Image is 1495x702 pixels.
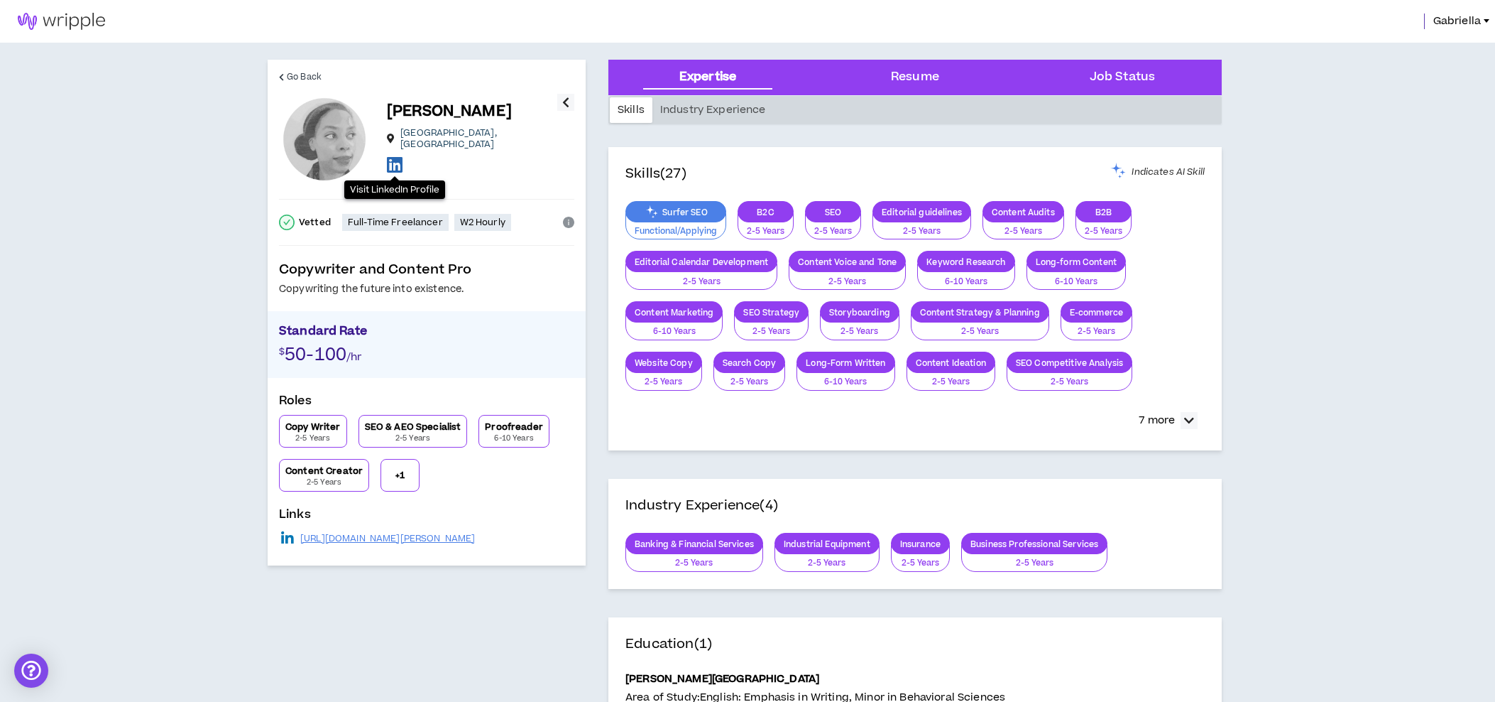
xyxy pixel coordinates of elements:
[635,225,717,238] p: Functional/Applying
[1016,376,1123,389] p: 2-5 Years
[350,184,439,197] p: Visit LinkedIn Profile
[1036,276,1117,288] p: 6-10 Years
[625,213,726,240] button: Functional/Applying
[285,421,341,433] p: Copy Writer
[279,260,574,280] p: Copywriter and Content Pro
[307,477,341,488] p: 2-5 Years
[784,557,870,570] p: 2-5 Years
[983,207,1063,217] p: Content Audits
[1070,325,1123,338] p: 2-5 Years
[713,364,786,391] button: 2-5 Years
[279,215,295,230] span: check-circle
[1433,13,1481,29] span: Gabriella
[625,164,686,184] h4: Skills (27)
[1090,68,1155,87] div: Job Status
[820,313,899,340] button: 2-5 Years
[625,496,778,516] h4: Industry Experience (4)
[907,357,995,368] p: Content Ideation
[380,459,420,492] button: +1
[1076,207,1131,217] p: B2B
[610,97,652,123] div: Skills
[738,213,794,240] button: 2-5 Years
[279,94,370,185] div: Kim E.
[907,364,995,391] button: 2-5 Years
[738,207,793,217] p: B2C
[814,225,852,238] p: 2-5 Years
[775,539,879,549] p: Industrial Equipment
[635,557,754,570] p: 2-5 Years
[635,276,768,288] p: 2-5 Years
[1007,364,1132,391] button: 2-5 Years
[962,539,1107,549] p: Business Professional Services
[920,325,1040,338] p: 2-5 Years
[400,127,557,150] p: [GEOGRAPHIC_DATA] , [GEOGRAPHIC_DATA]
[279,60,322,94] a: Go Back
[982,213,1064,240] button: 2-5 Years
[917,264,1014,291] button: 6-10 Years
[14,654,48,688] div: Open Intercom Messenger
[563,217,574,228] span: info-circle
[992,225,1055,238] p: 2-5 Years
[926,276,1005,288] p: 6-10 Years
[279,283,464,297] div: Copywriting the future into existence.
[796,364,894,391] button: 6-10 Years
[395,470,405,481] p: + 1
[279,392,574,415] p: Roles
[829,325,890,338] p: 2-5 Years
[961,545,1107,572] button: 2-5 Years
[395,433,430,444] p: 2-5 Years
[679,68,736,87] div: Expertise
[1026,264,1126,291] button: 6-10 Years
[1075,213,1132,240] button: 2-5 Years
[625,634,1205,654] h4: Education (1)
[1139,413,1175,428] p: 7 more
[299,217,331,228] p: Vetted
[891,545,950,572] button: 2-5 Years
[892,539,949,549] p: Insurance
[911,313,1049,340] button: 2-5 Years
[789,256,905,267] p: Content Voice and Tone
[1027,256,1125,267] p: Long-form Content
[911,307,1048,318] p: Content Strategy & Planning
[279,345,285,358] span: $
[918,256,1014,267] p: Keyword Research
[635,325,713,338] p: 6-10 Years
[460,217,505,228] p: W2 Hourly
[747,225,784,238] p: 2-5 Years
[625,545,763,572] button: 2-5 Years
[734,313,809,340] button: 2-5 Years
[346,350,361,364] span: /hr
[387,102,512,121] p: [PERSON_NAME]
[789,264,906,291] button: 2-5 Years
[970,557,1098,570] p: 2-5 Years
[873,207,970,217] p: Editorial guidelines
[626,256,777,267] p: Editorial Calendar Development
[625,364,702,391] button: 2-5 Years
[806,376,885,389] p: 6-10 Years
[714,357,785,368] p: Search Copy
[872,213,971,240] button: 2-5 Years
[635,376,693,389] p: 2-5 Years
[1061,307,1132,318] p: E-commerce
[806,207,860,217] p: SEO
[774,545,880,572] button: 2-5 Years
[625,671,1005,687] p: [PERSON_NAME][GEOGRAPHIC_DATA]
[279,506,574,529] p: Links
[900,557,941,570] p: 2-5 Years
[798,276,897,288] p: 2-5 Years
[1061,313,1132,340] button: 2-5 Years
[882,225,962,238] p: 2-5 Years
[626,307,722,318] p: Content Marketing
[626,539,762,549] p: Banking & Financial Services
[821,307,899,318] p: Storyboarding
[279,323,574,344] p: Standard Rate
[295,433,330,444] p: 2-5 Years
[285,342,346,367] span: 50-100
[916,376,986,389] p: 2-5 Years
[485,421,543,433] p: Proofreader
[891,68,939,87] div: Resume
[300,533,475,544] a: [URL][DOMAIN_NAME][PERSON_NAME]
[735,307,808,318] p: SEO Strategy
[494,433,533,444] p: 6-10 Years
[805,213,861,240] button: 2-5 Years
